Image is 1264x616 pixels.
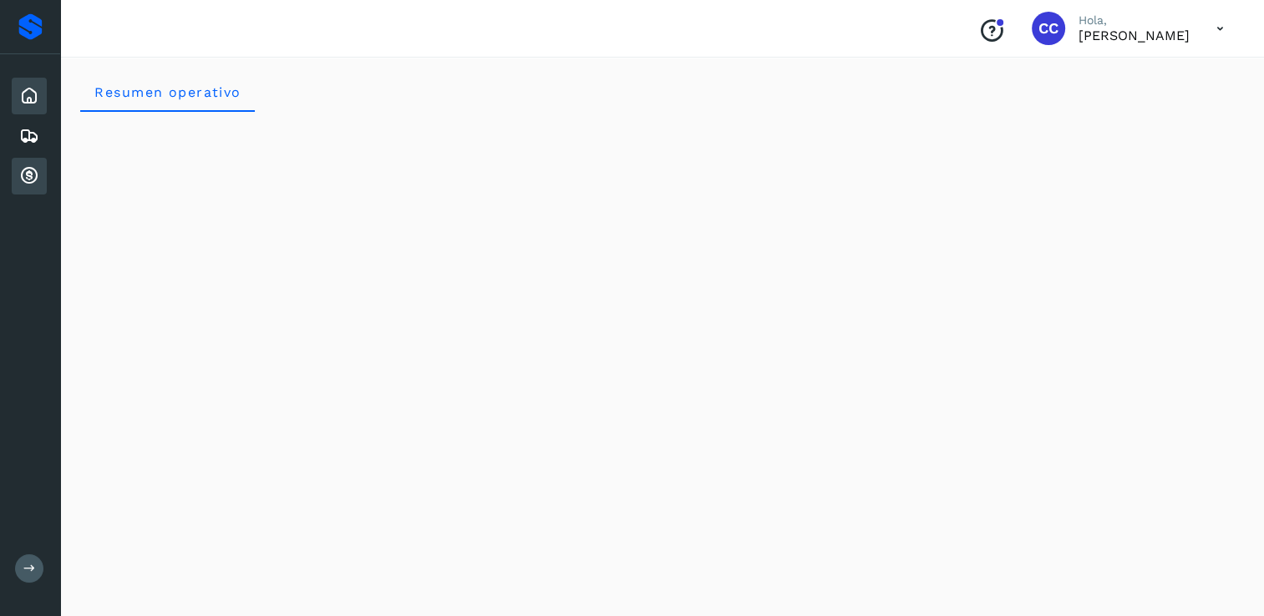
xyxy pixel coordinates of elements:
[12,118,47,154] div: Embarques
[94,84,241,100] span: Resumen operativo
[1079,28,1190,43] p: Carlos Cardiel Castro
[1079,13,1190,28] p: Hola,
[12,158,47,194] div: Cuentas por cobrar
[12,78,47,114] div: Inicio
